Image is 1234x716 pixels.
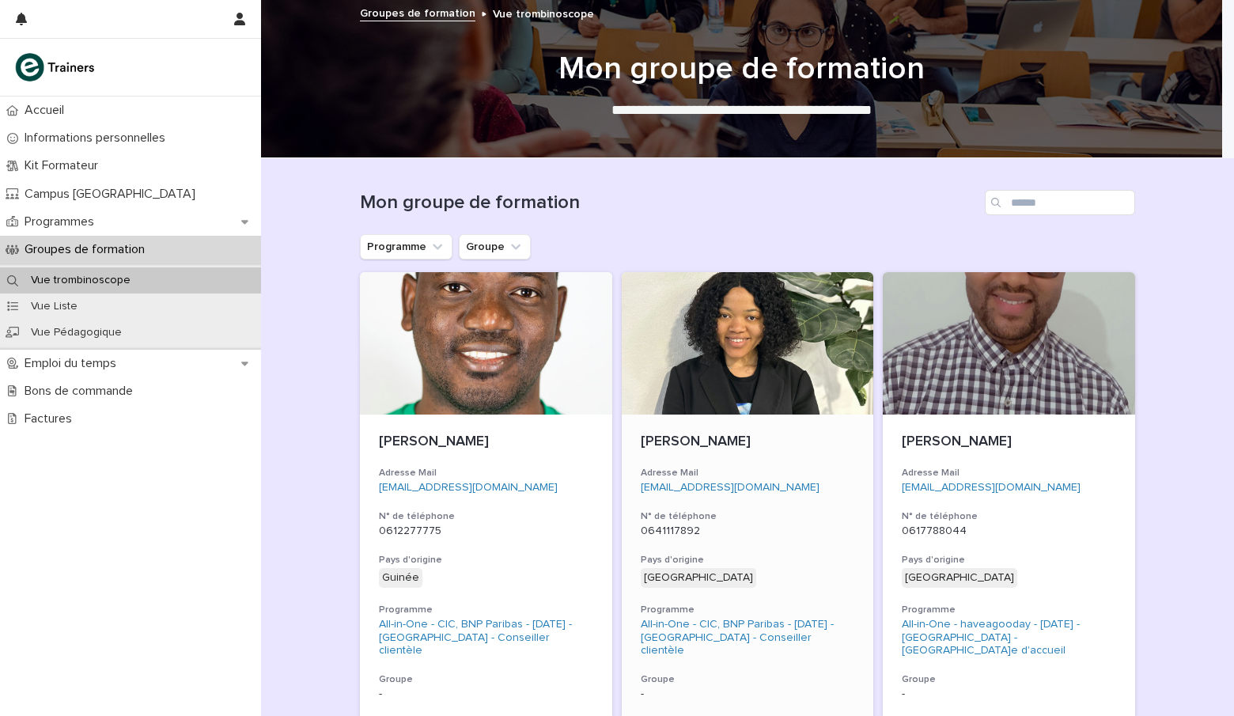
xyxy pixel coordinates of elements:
a: All-in-One - CIC, BNP Paribas - [DATE] - [GEOGRAPHIC_DATA] - Conseiller clientèle [379,618,593,657]
div: [GEOGRAPHIC_DATA] [902,568,1017,588]
a: [EMAIL_ADDRESS][DOMAIN_NAME] [902,482,1081,493]
p: 0641117892 [641,525,855,538]
h3: Pays d'origine [641,554,855,566]
button: Groupe [459,234,531,260]
h1: Mon groupe de formation [360,191,978,214]
p: Accueil [18,103,77,118]
h3: N° de téléphone [641,510,855,523]
a: Groupes de formation [360,3,475,21]
h3: Pays d'origine [379,554,593,566]
p: - [641,688,855,701]
h3: N° de téléphone [379,510,593,523]
h1: Mon groupe de formation [354,50,1130,88]
h3: Programme [902,604,1116,616]
p: [PERSON_NAME] [902,434,1116,451]
p: - [379,688,593,701]
h3: Adresse Mail [902,467,1116,479]
div: [GEOGRAPHIC_DATA] [641,568,756,588]
p: Programmes [18,214,107,229]
p: 0612277775 [379,525,593,538]
a: All-in-One - haveagooday - [DATE] - [GEOGRAPHIC_DATA] - [GEOGRAPHIC_DATA]e d'accueil [902,618,1116,657]
p: Vue Liste [18,300,90,313]
a: [EMAIL_ADDRESS][DOMAIN_NAME] [379,482,558,493]
a: [EMAIL_ADDRESS][DOMAIN_NAME] [641,482,820,493]
p: Bons de commande [18,384,146,399]
button: Programme [360,234,452,260]
input: Search [985,190,1135,215]
p: Vue Pédagogique [18,326,134,339]
p: Vue trombinoscope [493,4,594,21]
h3: Adresse Mail [379,467,593,479]
h3: Groupe [379,673,593,686]
h3: Programme [641,604,855,616]
p: - [902,688,1116,701]
p: Campus [GEOGRAPHIC_DATA] [18,187,208,202]
p: Informations personnelles [18,131,178,146]
p: 0617788044 [902,525,1116,538]
p: Factures [18,411,85,426]
p: Kit Formateur [18,158,111,173]
img: K0CqGN7SDeD6s4JG8KQk [13,51,100,83]
p: Groupes de formation [18,242,157,257]
div: Guinée [379,568,422,588]
h3: Pays d'origine [902,554,1116,566]
h3: Groupe [902,673,1116,686]
p: [PERSON_NAME] [379,434,593,451]
h3: N° de téléphone [902,510,1116,523]
h3: Groupe [641,673,855,686]
h3: Programme [379,604,593,616]
p: [PERSON_NAME] [641,434,855,451]
p: Emploi du temps [18,356,129,371]
p: Vue trombinoscope [18,274,143,287]
a: All-in-One - CIC, BNP Paribas - [DATE] - [GEOGRAPHIC_DATA] - Conseiller clientèle [641,618,855,657]
h3: Adresse Mail [641,467,855,479]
